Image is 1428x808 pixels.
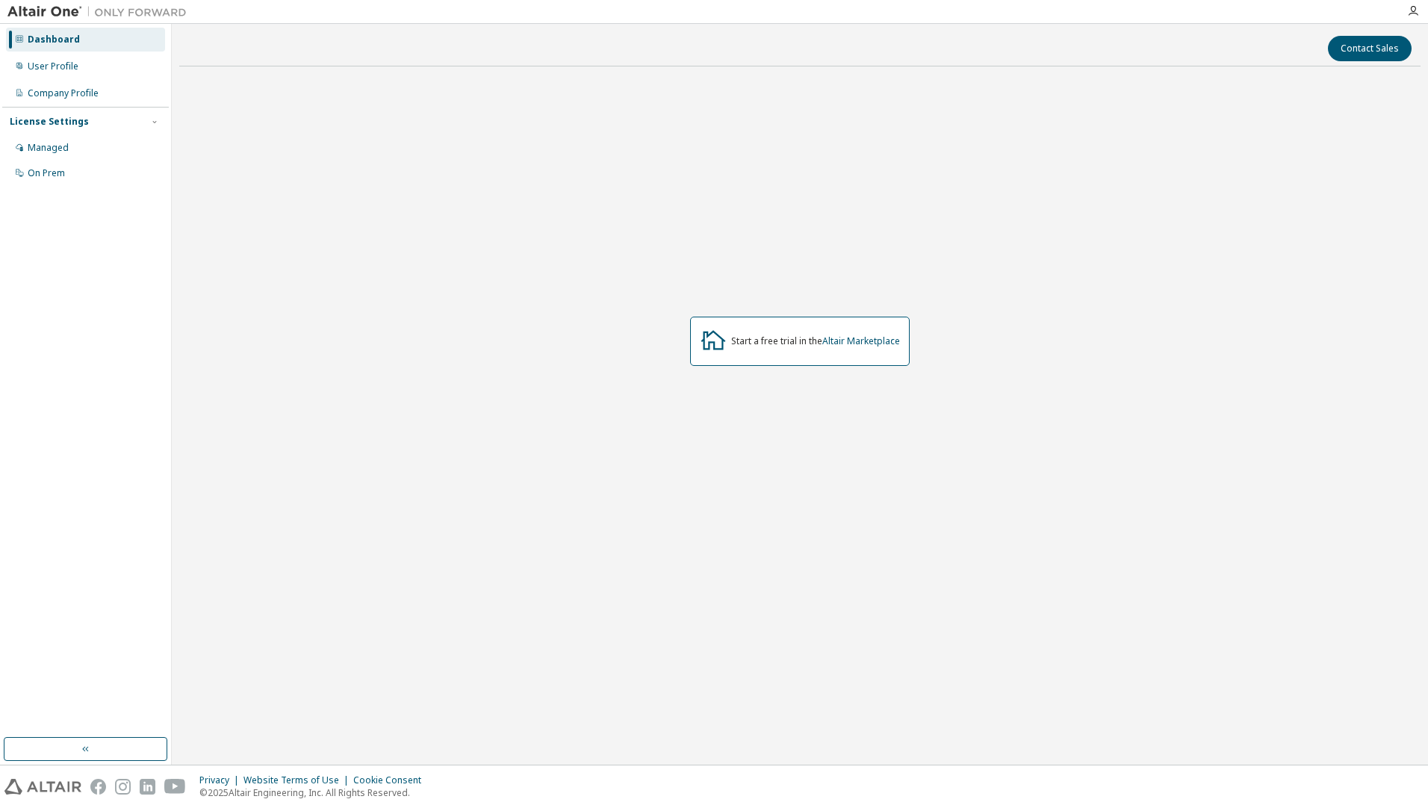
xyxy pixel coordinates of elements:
div: Managed [28,142,69,154]
img: Altair One [7,4,194,19]
div: User Profile [28,60,78,72]
div: On Prem [28,167,65,179]
div: Cookie Consent [353,774,430,786]
img: youtube.svg [164,779,186,795]
div: License Settings [10,116,89,128]
button: Contact Sales [1328,36,1412,61]
a: Altair Marketplace [822,335,900,347]
div: Dashboard [28,34,80,46]
div: Company Profile [28,87,99,99]
div: Start a free trial in the [731,335,900,347]
img: linkedin.svg [140,779,155,795]
img: facebook.svg [90,779,106,795]
div: Privacy [199,774,243,786]
p: © 2025 Altair Engineering, Inc. All Rights Reserved. [199,786,430,799]
img: altair_logo.svg [4,779,81,795]
img: instagram.svg [115,779,131,795]
div: Website Terms of Use [243,774,353,786]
